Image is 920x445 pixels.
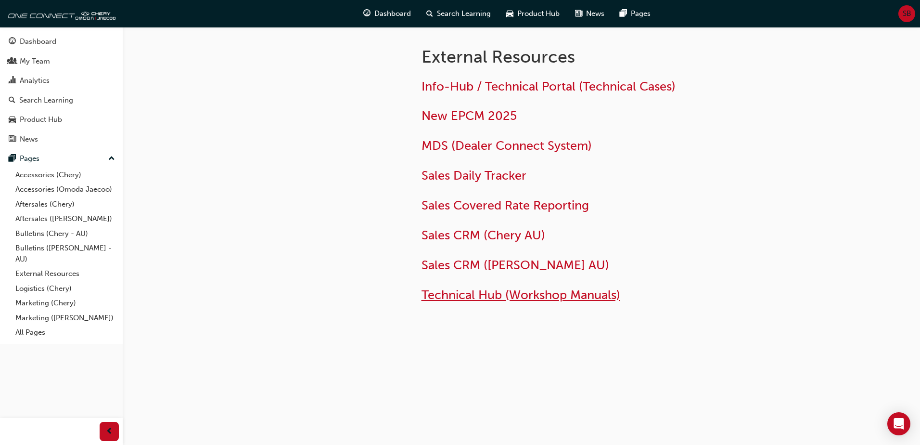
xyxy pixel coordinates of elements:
a: Aftersales ([PERSON_NAME]) [12,211,119,226]
a: News [4,131,119,148]
div: Search Learning [19,95,73,106]
span: guage-icon [363,8,371,20]
span: guage-icon [9,38,16,46]
a: news-iconNews [567,4,612,24]
span: Search Learning [437,8,491,19]
span: Product Hub [517,8,560,19]
span: SB [903,8,911,19]
button: Pages [4,150,119,168]
a: External Resources [12,266,119,281]
div: News [20,134,38,145]
a: Analytics [4,72,119,90]
span: people-icon [9,57,16,66]
a: Marketing (Chery) [12,296,119,311]
span: news-icon [575,8,582,20]
h1: External Resources [422,46,737,67]
a: pages-iconPages [612,4,658,24]
a: Technical Hub (Workshop Manuals) [422,288,620,302]
span: Pages [631,8,651,19]
span: up-icon [108,153,115,165]
a: Aftersales (Chery) [12,197,119,212]
a: Marketing ([PERSON_NAME]) [12,311,119,326]
a: Accessories (Chery) [12,168,119,183]
a: MDS (Dealer Connect System) [422,138,592,153]
span: Dashboard [374,8,411,19]
a: Sales Daily Tracker [422,168,526,183]
a: Sales CRM (Chery AU) [422,228,545,243]
a: Sales CRM ([PERSON_NAME] AU) [422,258,609,273]
span: pages-icon [9,155,16,163]
span: car-icon [506,8,513,20]
div: My Team [20,56,50,67]
a: Logistics (Chery) [12,281,119,296]
span: chart-icon [9,77,16,85]
span: News [586,8,604,19]
div: Product Hub [20,114,62,125]
div: Pages [20,153,39,164]
img: oneconnect [5,4,115,23]
a: guage-iconDashboard [356,4,419,24]
div: Dashboard [20,36,56,47]
span: search-icon [426,8,433,20]
a: New EPCM 2025 [422,108,517,123]
a: Product Hub [4,111,119,129]
span: prev-icon [106,426,113,438]
a: Sales Covered Rate Reporting [422,198,589,213]
a: car-iconProduct Hub [498,4,567,24]
a: Bulletins (Chery - AU) [12,226,119,241]
div: Analytics [20,75,50,86]
a: Accessories (Omoda Jaecoo) [12,182,119,197]
button: SB [898,5,915,22]
button: DashboardMy TeamAnalyticsSearch LearningProduct HubNews [4,31,119,150]
span: search-icon [9,96,15,105]
span: pages-icon [620,8,627,20]
a: My Team [4,52,119,70]
a: search-iconSearch Learning [419,4,498,24]
a: Info-Hub / Technical Portal (Technical Cases) [422,79,676,94]
a: Dashboard [4,33,119,51]
span: news-icon [9,135,16,144]
a: Search Learning [4,92,119,109]
a: All Pages [12,325,119,340]
span: car-icon [9,116,16,124]
a: Bulletins ([PERSON_NAME] - AU) [12,241,119,266]
div: Open Intercom Messenger [887,412,910,435]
